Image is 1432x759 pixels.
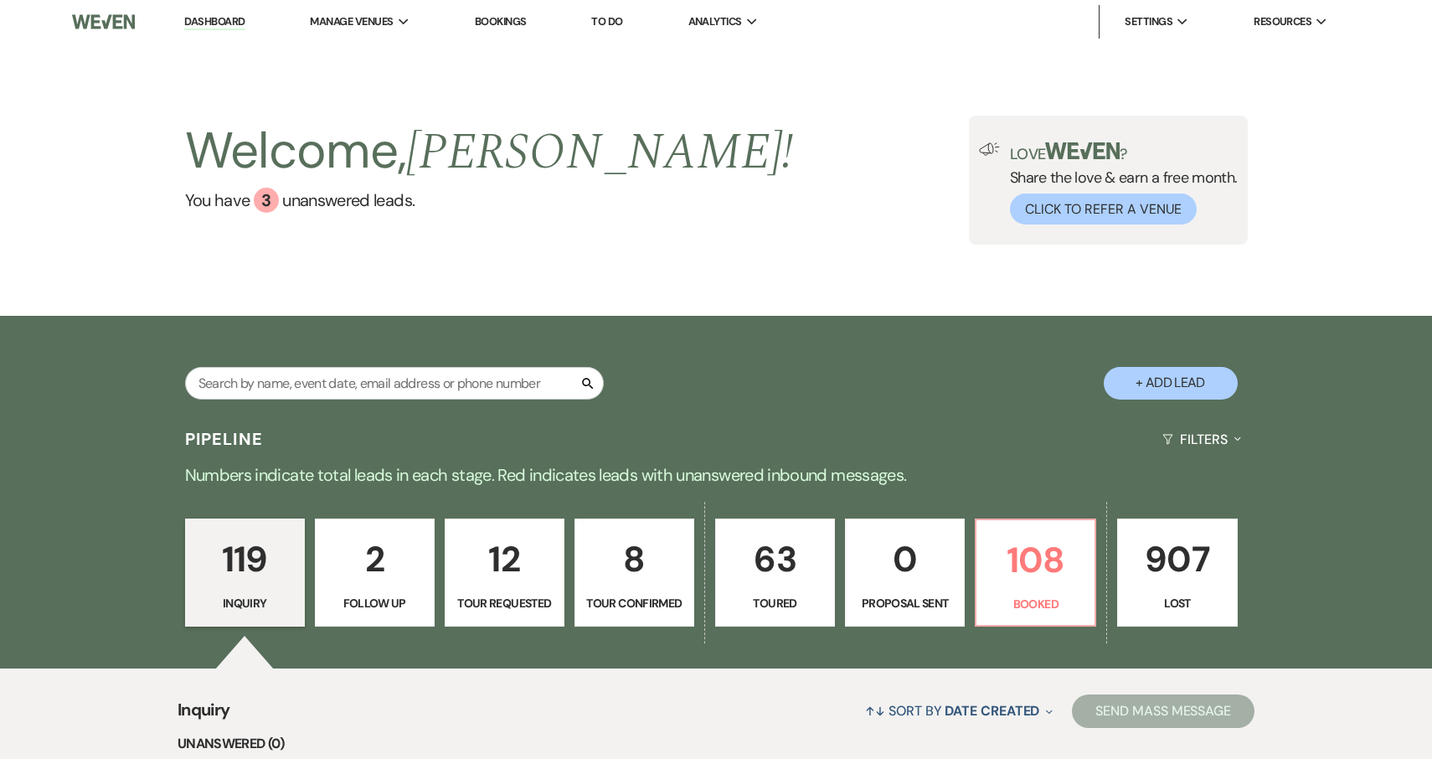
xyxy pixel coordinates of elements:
li: Unanswered (0) [178,733,1254,755]
span: Resources [1254,13,1311,30]
a: 12Tour Requested [445,519,564,627]
a: Dashboard [184,14,245,30]
div: 3 [254,188,279,213]
p: Lost [1128,594,1226,612]
span: Settings [1125,13,1172,30]
img: weven-logo-green.svg [1045,142,1120,159]
p: 119 [196,531,294,587]
a: 108Booked [975,519,1096,627]
p: Love ? [1010,142,1238,162]
p: 63 [726,531,824,587]
p: Booked [986,595,1084,613]
a: Bookings [475,14,527,28]
button: Send Mass Message [1072,694,1254,728]
a: 907Lost [1117,519,1237,627]
p: Inquiry [196,594,294,612]
span: Analytics [688,13,742,30]
p: Tour Requested [456,594,554,612]
p: 12 [456,531,554,587]
img: Weven Logo [72,4,136,39]
p: 0 [856,531,954,587]
span: ↑↓ [865,702,885,720]
p: Numbers indicate total leads in each stage. Red indicates leads with unanswered inbound messages. [113,462,1319,488]
a: 0Proposal Sent [845,519,965,627]
span: [PERSON_NAME] ! [406,114,793,191]
a: You have 3 unanswered leads. [185,188,794,213]
span: Date Created [945,702,1039,720]
p: 907 [1128,531,1226,587]
h3: Pipeline [185,427,264,451]
a: 2Follow Up [315,519,435,627]
a: To Do [591,14,622,28]
p: 8 [585,531,683,587]
h2: Welcome, [185,116,794,188]
span: Manage Venues [310,13,393,30]
button: + Add Lead [1104,367,1238,400]
button: Filters [1156,417,1247,462]
p: 108 [986,532,1084,588]
a: 119Inquiry [185,519,305,627]
p: Tour Confirmed [585,594,683,612]
a: 8Tour Confirmed [574,519,694,627]
p: Follow Up [326,594,424,612]
p: 2 [326,531,424,587]
div: Share the love & earn a free month. [1000,142,1238,225]
a: 63Toured [715,519,835,627]
input: Search by name, event date, email address or phone number [185,367,604,400]
p: Toured [726,594,824,612]
p: Proposal Sent [856,594,954,612]
button: Click to Refer a Venue [1010,194,1197,225]
span: Inquiry [178,697,230,733]
img: loud-speaker-illustration.svg [979,142,1000,156]
button: Sort By Date Created [858,689,1059,733]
